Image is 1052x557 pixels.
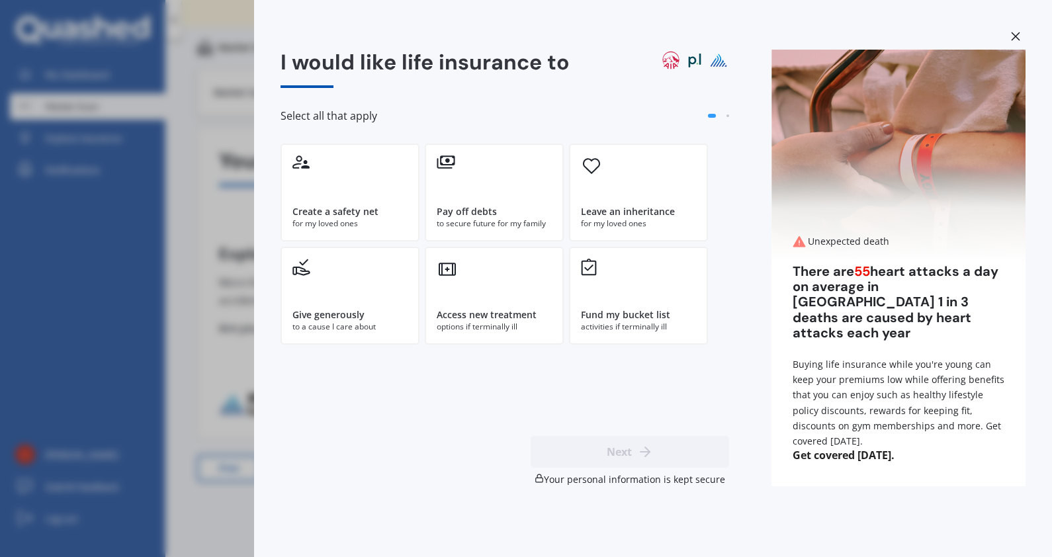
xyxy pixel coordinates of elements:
div: to secure future for my family [437,218,552,230]
div: Access new treatment [437,308,537,321]
img: aia logo [660,50,681,71]
div: Give generously [292,308,365,321]
div: for my loved ones [292,218,408,230]
div: Fund my bucket list [581,308,670,321]
div: for my loved ones [581,218,696,230]
img: pinnacle life logo [708,50,729,71]
button: Next [531,436,729,468]
span: Select all that apply [281,109,377,122]
div: Your personal information is kept secure [531,473,729,486]
span: I would like life insurance to [281,48,570,76]
div: Unexpected death [793,235,1004,248]
div: Buying life insurance while you're young can keep your premiums low while offering benefits that ... [793,357,1004,449]
div: to a cause I care about [292,321,408,333]
div: options if terminally ill [437,321,552,333]
div: There are heart attacks a day on average in [GEOGRAPHIC_DATA] 1 in 3 deaths are caused by heart a... [793,264,1004,341]
div: Create a safety net [292,205,378,218]
div: Pay off debts [437,205,497,218]
span: Get covered [DATE]. [771,449,1026,462]
img: Unexpected death [771,50,1026,261]
span: 55 [854,263,870,280]
img: partners life logo [684,50,705,71]
div: Leave an inheritance [581,205,675,218]
div: activities if terminally ill [581,321,696,333]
